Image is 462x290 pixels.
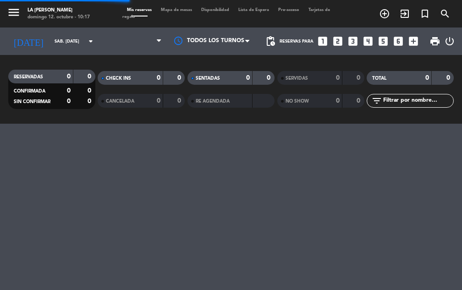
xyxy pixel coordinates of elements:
[332,35,344,47] i: looks_two
[347,35,359,47] i: looks_3
[336,75,340,81] strong: 0
[196,76,220,81] span: SENTADAS
[429,36,440,47] span: print
[67,98,71,104] strong: 0
[286,99,309,104] span: NO SHOW
[425,75,429,81] strong: 0
[14,75,43,79] span: RESERVADAS
[362,35,374,47] i: looks_4
[177,98,183,104] strong: 0
[88,98,93,104] strong: 0
[177,75,183,81] strong: 0
[267,75,272,81] strong: 0
[357,98,362,104] strong: 0
[106,76,131,81] span: CHECK INS
[371,95,382,106] i: filter_list
[157,98,160,104] strong: 0
[7,32,50,50] i: [DATE]
[246,75,250,81] strong: 0
[286,76,308,81] span: SERVIDAS
[444,27,455,55] div: LOG OUT
[446,75,452,81] strong: 0
[382,96,453,106] input: Filtrar por nombre...
[67,73,71,80] strong: 0
[27,14,90,21] div: domingo 12. octubre - 10:17
[407,35,419,47] i: add_box
[7,5,21,19] i: menu
[419,8,430,19] i: turned_in_not
[196,99,230,104] span: RE AGENDADA
[317,35,329,47] i: looks_one
[156,8,197,12] span: Mapa de mesas
[377,35,389,47] i: looks_5
[106,99,134,104] span: CANCELADA
[234,8,274,12] span: Lista de Espera
[122,8,156,12] span: Mis reservas
[392,35,404,47] i: looks_6
[27,7,90,14] div: LA [PERSON_NAME]
[197,8,234,12] span: Disponibilidad
[88,73,93,80] strong: 0
[85,36,96,47] i: arrow_drop_down
[336,98,340,104] strong: 0
[274,8,304,12] span: Pre-acceso
[399,8,410,19] i: exit_to_app
[14,99,50,104] span: SIN CONFIRMAR
[88,88,93,94] strong: 0
[265,36,276,47] span: pending_actions
[440,8,451,19] i: search
[379,8,390,19] i: add_circle_outline
[444,36,455,47] i: power_settings_new
[372,76,386,81] span: TOTAL
[157,75,160,81] strong: 0
[67,88,71,94] strong: 0
[7,5,21,22] button: menu
[357,75,362,81] strong: 0
[280,39,313,44] span: Reservas para
[14,89,45,93] span: CONFIRMADA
